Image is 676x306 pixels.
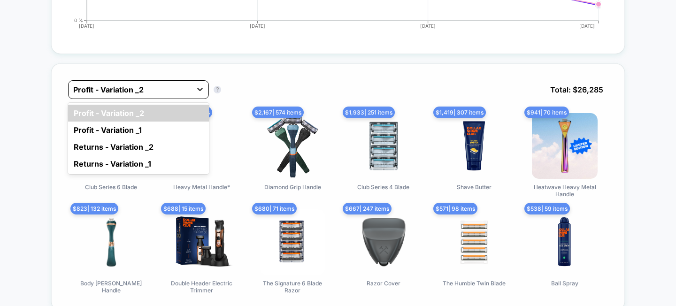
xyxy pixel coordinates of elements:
span: $ 1,933 | 251 items [343,107,395,118]
img: Double Header Electric Trimmer [169,209,235,275]
tspan: [DATE] [79,23,94,29]
span: $ 2,167 | 574 items [252,107,304,118]
span: Double Header Electric Trimmer [167,280,237,294]
span: Club Series 6 Blade [85,184,137,191]
span: Razor Cover [367,280,400,287]
img: The Signature 6 Blade Razor [260,209,325,275]
span: $ 538 | 59 items [524,203,570,214]
img: Club Series 4 Blade [351,113,416,179]
span: $ 667 | 247 items [343,203,392,214]
span: The Humble Twin Blade [443,280,506,287]
div: Returns - Variation _1 [68,155,209,172]
div: Profit - Variation _2 [68,105,209,122]
tspan: [DATE] [420,23,436,29]
span: Diamond Grip Handle [264,184,321,191]
span: $ 688 | 15 items [161,203,206,214]
span: $ 571 | 98 items [433,203,477,214]
span: $ 680 | 71 items [252,203,297,214]
span: Heatwave Heavy Metal Handle [530,184,600,198]
span: $ 823 | 132 items [70,203,118,214]
img: The Humble Twin Blade [441,209,507,275]
span: Body [PERSON_NAME] Handle [76,280,146,294]
img: Razor Cover [351,209,416,275]
img: Ball Spray [532,209,598,275]
span: The Signature 6 Blade Razor [257,280,328,294]
span: Shave Butter [457,184,492,191]
img: Body Shaver Handle [78,209,144,275]
span: Club Series 4 Blade [357,184,409,191]
span: $ 941 | 70 items [524,107,569,118]
div: Profit - Variation _1 [68,122,209,138]
img: Diamond Grip Handle [260,113,325,179]
span: $ 1,419 | 307 items [433,107,486,118]
button: ? [214,86,221,93]
tspan: [DATE] [580,23,595,29]
img: Shave Butter [441,113,507,179]
tspan: 0 % [74,17,83,23]
img: Heatwave Heavy Metal Handle [532,113,598,179]
div: Returns - Variation _2 [68,138,209,155]
span: Total: $ 26,285 [545,80,608,99]
span: Ball Spray [551,280,578,287]
span: Heavy Metal Handle* [173,184,230,191]
tspan: [DATE] [250,23,265,29]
